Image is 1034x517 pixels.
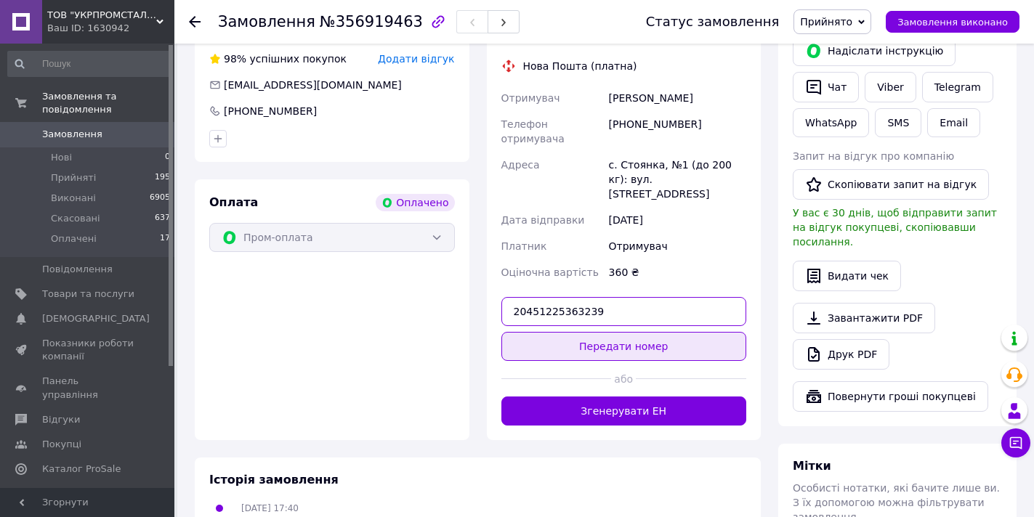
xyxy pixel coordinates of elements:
a: Telegram [922,72,993,102]
span: Замовлення та повідомлення [42,90,174,116]
span: У вас є 30 днів, щоб відправити запит на відгук покупцеві, скопіювавши посилання. [793,207,997,248]
a: Завантажити PDF [793,303,935,333]
span: 0 [165,151,170,164]
span: Замовлення [218,13,315,30]
button: Чат [793,72,859,102]
span: 98% [224,53,246,65]
button: Замовлення виконано [886,11,1019,33]
a: WhatsApp [793,108,869,137]
a: Viber [865,72,916,102]
button: Email [927,108,980,137]
div: успішних покупок [209,52,347,66]
div: [PHONE_NUMBER] [222,104,318,118]
button: Видати чек [793,261,901,291]
div: с. Стоянка, №1 (до 200 кг): вул. [STREET_ADDRESS] [606,152,749,207]
button: SMS [875,108,921,137]
span: Каталог ProSale [42,463,121,476]
div: Статус замовлення [646,15,780,29]
button: Передати номер [501,332,747,361]
span: Телефон отримувача [501,118,565,144]
div: [DATE] [606,207,749,233]
span: Нові [51,151,72,164]
div: Оплачено [376,194,454,211]
span: 637 [155,212,170,225]
input: Номер експрес-накладної [501,297,747,326]
span: Адреса [501,159,540,171]
div: Повернутися назад [189,15,201,29]
span: [EMAIL_ADDRESS][DOMAIN_NAME] [224,79,402,91]
span: Замовлення виконано [897,17,1008,28]
button: Чат з покупцем [1001,428,1030,457]
div: Нова Пошта (платна) [520,59,641,73]
span: Панель управління [42,375,134,401]
div: [PHONE_NUMBER] [606,111,749,152]
span: Отримувач [501,92,560,104]
button: Згенерувати ЕН [501,396,747,426]
span: Мітки [793,459,831,473]
span: Оціночна вартість [501,266,599,278]
span: Повідомлення [42,263,113,276]
button: Повернути гроші покупцеві [793,381,988,412]
span: 17 [160,232,170,245]
input: Пошук [7,51,171,77]
span: Оплата [209,195,258,209]
span: Товари та послуги [42,288,134,301]
div: [PERSON_NAME] [606,85,749,111]
button: Надіслати інструкцію [793,36,956,66]
div: Ваш ID: 1630942 [47,22,174,35]
span: Додати відгук [378,53,454,65]
span: 6905 [150,192,170,205]
div: Отримувач [606,233,749,259]
span: Запит на відгук про компанію [793,150,954,162]
span: №356919463 [320,13,423,30]
span: Покупці [42,438,81,451]
span: Прийнято [800,16,852,28]
button: Скопіювати запит на відгук [793,169,989,200]
span: [DEMOGRAPHIC_DATA] [42,312,150,325]
span: 195 [155,171,170,184]
span: [DATE] 17:40 [241,503,299,513]
span: Історія замовлення [209,473,339,487]
span: Платник [501,240,547,252]
a: Друк PDF [793,339,889,370]
span: або [611,372,636,386]
span: Показники роботи компанії [42,337,134,363]
span: Виконані [51,192,96,205]
span: Відгуки [42,413,80,426]
div: 360 ₴ [606,259,749,285]
span: Дата відправки [501,214,585,226]
span: Оплачені [51,232,97,245]
span: Замовлення [42,128,102,141]
span: Прийняті [51,171,96,184]
span: ТОВ "УКРПРОМСТАЛЬ" [47,9,156,22]
span: Скасовані [51,212,100,225]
